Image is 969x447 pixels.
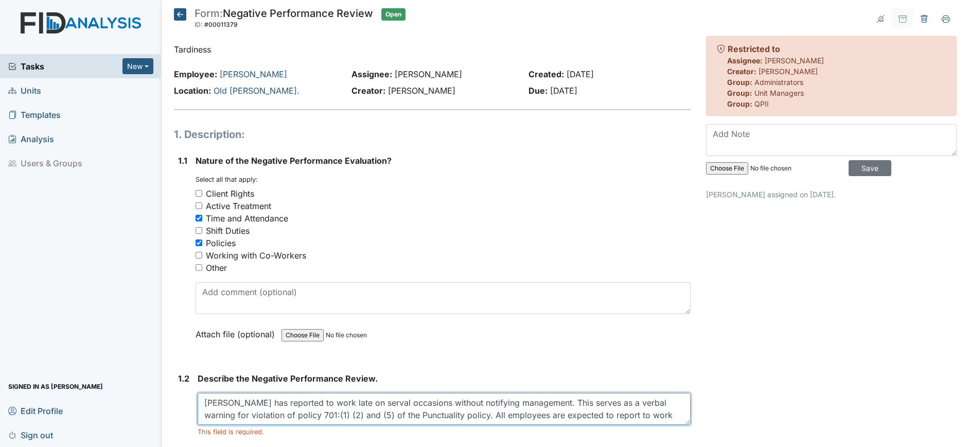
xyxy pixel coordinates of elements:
span: [PERSON_NAME] [765,56,824,65]
strong: Created: [528,69,564,79]
span: Describe the Negative Performance Review. [198,373,378,384]
div: Time and Attendance [206,212,288,225]
input: Working with Co-Workers [196,252,202,259]
strong: Employee: [174,69,217,79]
span: Units [8,82,41,98]
strong: Group: [727,89,752,97]
div: This field is required. [198,427,691,437]
span: Form: [195,7,223,20]
span: Administrators [754,78,803,87]
h1: 1. Description: [174,127,691,142]
span: [PERSON_NAME] [388,85,455,96]
label: 1.2 [178,372,189,385]
div: Working with Co-Workers [206,249,306,262]
span: Analysis [8,131,54,147]
div: Negative Performance Review [195,8,373,31]
strong: Location: [174,85,211,96]
strong: Group: [727,99,752,108]
div: Other [206,262,227,274]
input: Client Rights [196,190,202,197]
input: Policies [196,239,202,246]
span: [DATE] [567,69,594,79]
a: Old [PERSON_NAME]. [214,85,299,96]
p: Tardiness [174,43,691,56]
span: ID: [195,21,203,28]
a: Tasks [8,60,122,73]
span: Open [381,8,406,21]
p: [PERSON_NAME] assigned on [DATE]. [706,189,957,200]
span: Edit Profile [8,403,63,419]
strong: Creator: [727,67,756,76]
button: New [122,58,153,74]
span: #00011379 [204,21,238,28]
strong: Restricted to [728,44,780,54]
span: [PERSON_NAME] [759,67,818,76]
strong: Creator: [351,85,385,96]
div: Active Treatment [206,200,271,212]
span: Unit Managers [754,89,804,97]
input: Shift Duties [196,227,202,234]
span: Sign out [8,427,53,443]
div: Client Rights [206,187,254,200]
input: Other [196,264,202,271]
span: Templates [8,107,61,123]
span: Signed in as [PERSON_NAME] [8,379,103,394]
strong: Assignee: [727,56,763,65]
small: Select all that apply: [196,176,258,183]
strong: Due: [528,85,548,96]
label: Attach file (optional) [196,322,279,340]
strong: Assignee: [351,69,392,79]
span: [DATE] [550,85,577,96]
span: QPII [754,99,769,108]
div: Policies [206,237,236,249]
input: Save [849,160,891,176]
input: Active Treatment [196,202,202,209]
input: Time and Attendance [196,215,202,221]
a: [PERSON_NAME] [220,69,287,79]
div: Shift Duties [206,225,250,237]
span: [PERSON_NAME] [395,69,462,79]
strong: Group: [727,78,752,87]
label: 1.1 [178,154,187,167]
span: Nature of the Negative Performance Evaluation? [196,156,392,166]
